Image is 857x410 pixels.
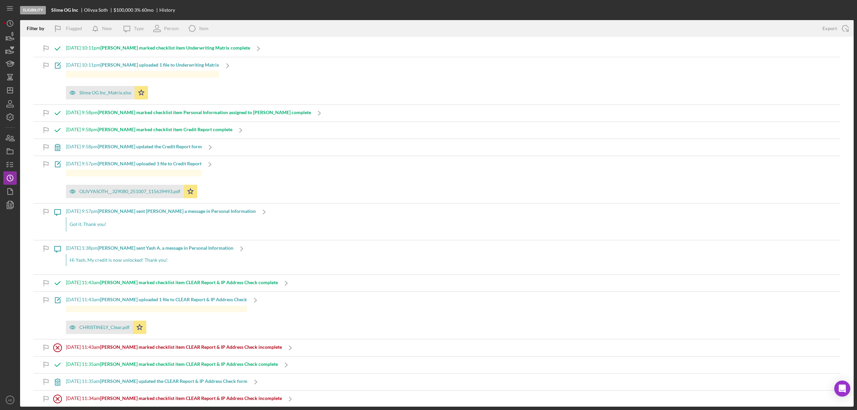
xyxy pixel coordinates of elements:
[70,221,252,228] p: Got it. Thank you!
[66,361,278,367] div: [DATE] 11:35am
[66,209,256,214] div: [DATE] 9:57pm
[84,7,113,13] div: Olivya Soth
[816,22,854,35] button: Export
[49,275,295,292] a: [DATE] 11:43am[PERSON_NAME] marked checklist item CLEAR Report & IP Address Check complete
[20,6,46,14] div: Eligibility
[142,7,154,13] div: 60 mo
[49,122,249,139] a: [DATE] 9:58pm[PERSON_NAME] marked checklist item Credit Report complete
[79,325,130,330] div: CHRISTINELY_Clear.pdf
[100,297,247,302] b: [PERSON_NAME] uploaded 1 file to CLEAR Report & IP Address Check
[134,7,141,13] div: 3 %
[49,391,299,407] a: [DATE] 11:34am[PERSON_NAME] marked checklist item CLEAR Report & IP Address Check incomplete
[49,139,219,156] a: [DATE] 9:58pm[PERSON_NAME] updated the Credit Report form
[66,280,278,285] div: [DATE] 11:43am
[49,339,299,356] a: [DATE] 11:43am[PERSON_NAME] marked checklist item CLEAR Report & IP Address Check incomplete
[49,22,89,35] button: Flagged
[49,105,328,121] a: [DATE] 9:58pm[PERSON_NAME] marked checklist item Personal Information assigned to [PERSON_NAME] c...
[66,379,247,384] div: [DATE] 11:35am
[100,361,278,367] b: [PERSON_NAME] marked checklist item CLEAR Report & IP Address Check complete
[66,62,219,68] div: [DATE] 10:11pm
[113,7,133,13] span: $100,000
[100,45,250,51] b: [PERSON_NAME] marked checklist item Underwriting Matrix complete
[66,22,82,35] div: Flagged
[66,161,202,166] div: [DATE] 9:57pm
[134,26,144,31] div: Type
[834,381,850,397] div: Open Intercom Messenger
[66,254,233,266] div: Hi Yash, My credit is now unlocked! Thank you!
[51,7,78,13] b: Slime OG Inc
[159,7,175,13] div: History
[164,26,179,31] div: Person
[49,57,236,104] a: [DATE] 10:11pm[PERSON_NAME] uploaded 1 file to Underwriting MatrixSlime OG Inc_Matrix.xlsx
[79,189,180,194] div: OLIVYASOTH__329080_251007_115639493.pdf
[49,40,267,57] a: [DATE] 10:11pm[PERSON_NAME] marked checklist item Underwriting Matrix complete
[66,144,202,149] div: [DATE] 9:58pm
[66,396,282,401] div: [DATE] 11:34am
[27,26,49,31] div: Filter by
[49,156,218,203] a: [DATE] 9:57pm[PERSON_NAME] uploaded 1 file to Credit ReportOLIVYASOTH__329080_251007_115639493.pdf
[102,22,112,35] div: New
[66,185,197,198] button: OLIVYASOTH__329080_251007_115639493.pdf
[66,245,233,251] div: [DATE] 1:38pm
[100,395,282,401] b: [PERSON_NAME] marked checklist item CLEAR Report & IP Address Check incomplete
[98,144,202,149] b: [PERSON_NAME] updated the Credit Report form
[8,398,12,402] text: AE
[49,292,264,339] a: [DATE] 11:43am[PERSON_NAME] uploaded 1 file to CLEAR Report & IP Address CheckCHRISTINELY_Clear.pdf
[89,22,119,35] button: New
[100,62,219,68] b: [PERSON_NAME] uploaded 1 file to Underwriting Matrix
[66,86,148,99] button: Slime OG Inc_Matrix.xlsx
[49,203,272,240] a: [DATE] 9:57pm[PERSON_NAME] sent [PERSON_NAME] a message in Personal InformationGot it. Thank you!
[100,344,282,350] b: [PERSON_NAME] marked checklist item CLEAR Report & IP Address Check incomplete
[66,344,282,350] div: [DATE] 11:43am
[79,90,131,95] div: Slime OG Inc_Matrix.xlsx
[49,240,250,274] a: [DATE] 1:38pm[PERSON_NAME] sent Yash A. a message in Personal InformationHi Yash, My credit is no...
[98,127,232,132] b: [PERSON_NAME] marked checklist item Credit Report complete
[100,279,278,285] b: [PERSON_NAME] marked checklist item CLEAR Report & IP Address Check complete
[3,393,17,407] button: AE
[49,356,295,373] a: [DATE] 11:35am[PERSON_NAME] marked checklist item CLEAR Report & IP Address Check complete
[66,321,146,334] button: CHRISTINELY_Clear.pdf
[66,297,247,302] div: [DATE] 11:43am
[100,378,247,384] b: [PERSON_NAME] updated the CLEAR Report & IP Address Check form
[66,110,311,115] div: [DATE] 9:58pm
[98,109,311,115] b: [PERSON_NAME] marked checklist item Personal Information assigned to [PERSON_NAME] complete
[823,22,837,35] div: Export
[98,245,233,251] b: [PERSON_NAME] sent Yash A. a message in Personal Information
[66,127,232,132] div: [DATE] 9:58pm
[66,45,250,51] div: [DATE] 10:11pm
[49,374,264,390] a: [DATE] 11:35am[PERSON_NAME] updated the CLEAR Report & IP Address Check form
[98,161,202,166] b: [PERSON_NAME] uploaded 1 file to Credit Report
[199,26,209,31] div: Item
[98,208,256,214] b: [PERSON_NAME] sent [PERSON_NAME] a message in Personal Information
